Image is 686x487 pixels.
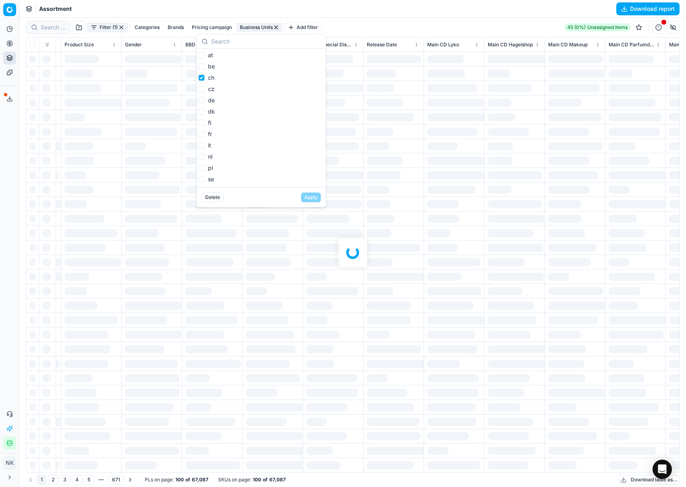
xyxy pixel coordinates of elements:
[208,142,211,149] span: it
[208,74,214,81] span: ch
[198,142,205,149] input: it
[198,120,205,126] input: fi
[198,86,205,92] input: cz
[208,119,211,126] span: fi
[208,85,214,92] span: cz
[198,131,205,137] input: fr
[616,2,680,15] button: Download report
[208,153,212,160] span: nl
[198,75,205,81] input: ch
[198,153,205,160] input: nl
[208,131,212,137] span: fr
[198,108,205,115] input: dk
[198,52,205,58] input: at
[39,5,72,13] span: Assortment
[208,52,213,58] span: at
[198,165,205,171] input: pl
[198,97,205,104] input: de
[211,37,321,46] input: Search
[202,193,224,202] button: Delete
[198,63,205,70] input: be
[208,108,215,115] span: dk
[653,460,672,479] div: Open Intercom Messenger
[3,456,16,469] button: NK
[208,164,213,171] span: pl
[39,5,72,13] nav: breadcrumb
[208,63,215,70] span: be
[301,193,321,202] button: Apply
[4,457,16,469] span: NK
[198,176,205,182] input: se
[208,176,214,182] span: se
[208,97,215,104] span: de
